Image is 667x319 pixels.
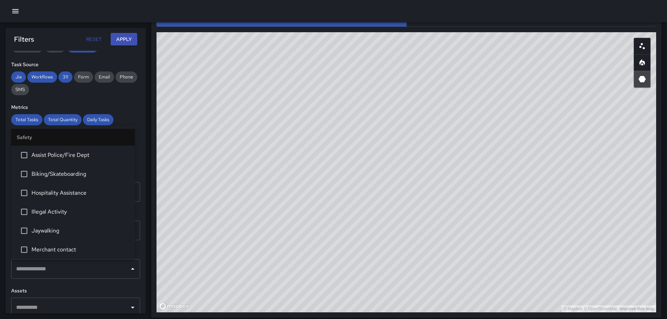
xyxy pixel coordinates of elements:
[638,75,646,83] svg: 3D Heatmap
[638,58,646,67] svg: Heatmap
[58,71,72,83] div: 311
[95,74,114,81] span: Email
[27,74,57,81] span: Workflows
[111,33,137,46] button: Apply
[11,129,135,146] li: Safety
[74,71,93,83] div: Form
[58,74,72,81] span: 311
[11,104,140,111] h6: Metrics
[32,208,129,216] span: Illegal Activity
[11,114,42,125] div: Total Tasks
[11,287,140,295] h6: Assets
[14,34,34,45] h6: Filters
[634,71,651,88] button: 3D Heatmap
[44,114,82,125] div: Total Quantity
[634,38,651,55] button: Scatterplot
[27,71,57,83] div: Workflows
[11,61,140,69] h6: Task Source
[128,303,138,312] button: Open
[116,71,137,83] div: Phone
[32,151,129,159] span: Assist Police/Fire Dept
[44,116,82,123] span: Total Quantity
[11,74,26,81] span: Jia
[32,227,129,235] span: Jaywalking
[11,116,42,123] span: Total Tasks
[95,71,114,83] div: Email
[11,86,29,93] span: SMS
[116,74,137,81] span: Phone
[11,84,29,95] div: SMS
[83,116,113,123] span: Daily Tasks
[634,54,651,71] button: Heatmap
[128,264,138,274] button: Close
[32,189,129,197] span: Hospitality Assistance
[638,42,646,50] svg: Scatterplot
[83,114,113,125] div: Daily Tasks
[32,245,129,254] span: Merchant contact
[83,33,105,46] button: Reset
[74,74,93,81] span: Form
[11,71,26,83] div: Jia
[32,170,129,178] span: Biking/Skateboarding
